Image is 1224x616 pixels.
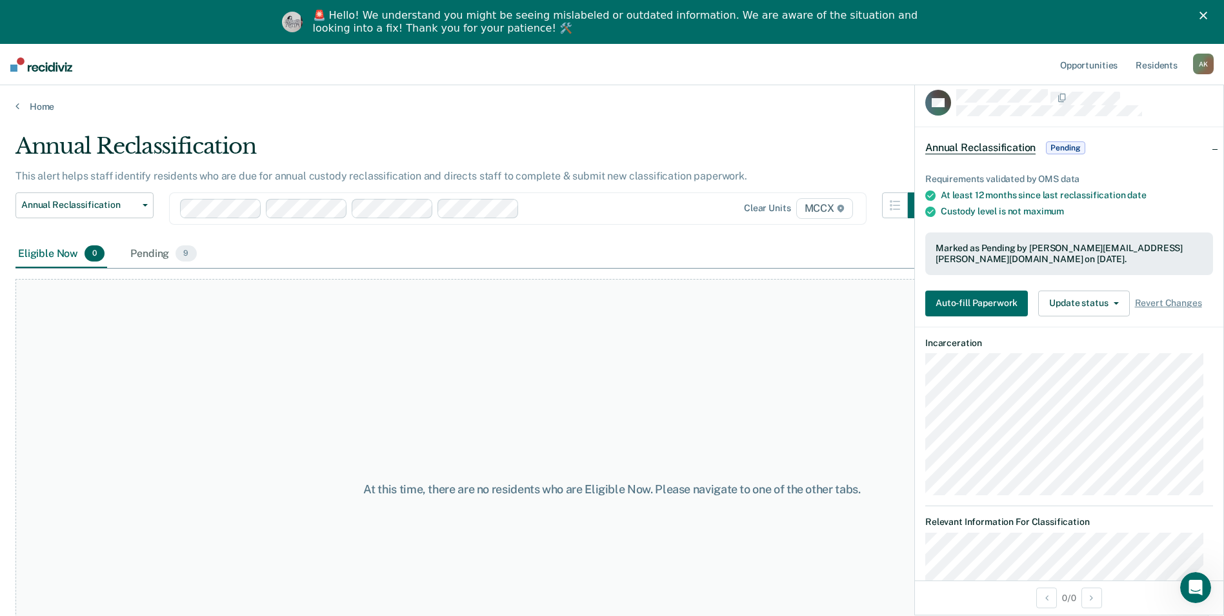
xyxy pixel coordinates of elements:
div: A K [1193,54,1214,74]
a: Residents [1133,44,1180,85]
dt: Relevant Information For Classification [925,517,1213,528]
div: Annual Reclassification [15,133,934,170]
div: Requirements validated by OMS data [925,174,1213,185]
div: Close [1199,12,1212,19]
div: Custody level is not [941,206,1213,217]
div: At this time, there are no residents who are Eligible Now. Please navigate to one of the other tabs. [314,482,910,497]
span: 9 [176,245,196,262]
button: Previous Opportunity [1036,588,1057,608]
a: Auto-fill Paperwork [925,291,1033,316]
img: Profile image for Kim [282,12,303,32]
button: Update status [1038,291,1129,316]
div: Annual ReclassificationPending [915,127,1223,169]
div: Clear units [744,203,791,214]
span: 0 [85,245,105,262]
span: MCCX [796,198,853,219]
iframe: Intercom live chat [1180,572,1211,603]
div: Eligible Now [15,240,107,269]
span: Revert Changes [1135,298,1202,309]
div: At least 12 months since last reclassification [941,190,1213,201]
button: Auto-fill Paperwork [925,291,1028,316]
div: Pending [128,240,199,269]
span: maximum [1023,206,1064,216]
div: 🚨 Hello! We understand you might be seeing mislabeled or outdated information. We are aware of th... [313,9,922,35]
dt: Incarceration [925,338,1213,349]
button: Next Opportunity [1081,588,1102,608]
p: This alert helps staff identify residents who are due for annual custody reclassification and dir... [15,170,747,182]
span: Annual Reclassification [925,141,1036,154]
img: Recidiviz [10,57,72,72]
span: Pending [1046,141,1085,154]
div: Marked as Pending by [PERSON_NAME][EMAIL_ADDRESS][PERSON_NAME][DOMAIN_NAME] on [DATE]. [936,243,1203,265]
div: 0 / 0 [915,580,1223,615]
a: Home [15,101,1209,112]
span: Annual Reclassification [21,200,137,210]
a: Opportunities [1058,44,1120,85]
span: date [1127,190,1146,200]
